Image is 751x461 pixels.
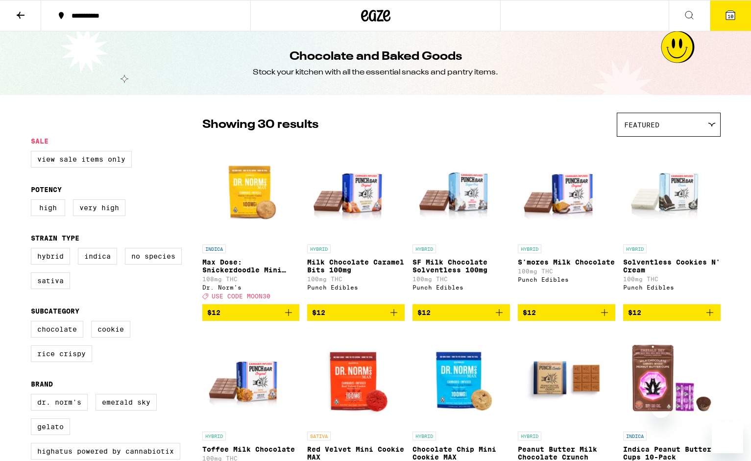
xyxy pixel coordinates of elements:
a: Open page for S'mores Milk Chocolate from Punch Edibles [518,142,615,304]
img: Dr. Norm's - Chocolate Chip Mini Cookie MAX [412,329,510,427]
p: 100mg THC [518,268,615,274]
label: Sativa [31,272,70,289]
p: SF Milk Chocolate Solventless 100mg [412,258,510,274]
img: Emerald Sky - Indica Peanut Butter Cups 10-Pack [623,329,721,427]
p: 100mg THC [623,276,721,282]
span: USE CODE MOON30 [212,293,270,299]
span: $12 [523,309,536,316]
label: Very High [73,199,125,216]
legend: Sale [31,137,48,145]
h1: Chocolate and Baked Goods [290,49,462,65]
label: Rice Crispy [31,345,92,362]
span: $12 [312,309,325,316]
label: Hybrid [31,248,70,265]
div: Dr. Norm's [202,284,300,291]
p: 108mg THC [202,276,300,282]
span: $12 [628,309,641,316]
img: Punch Edibles - SF Milk Chocolate Solventless 100mg [412,142,510,240]
label: High [31,199,65,216]
p: Chocolate Chip Mini Cookie MAX [412,445,510,461]
p: Showing 30 results [202,117,318,133]
p: Peanut Butter Milk Chocolate Crunch [518,445,615,461]
p: INDICA [202,244,226,253]
p: Indica Peanut Butter Cups 10-Pack [623,445,721,461]
label: Dr. Norm's [31,394,88,411]
label: Indica [78,248,117,265]
p: SATIVA [307,432,331,440]
button: 10 [710,0,751,31]
p: HYBRID [412,432,436,440]
button: Add to bag [518,304,615,321]
p: Solventless Cookies N' Cream [623,258,721,274]
span: Featured [624,121,659,129]
a: Open page for Solventless Cookies N' Cream from Punch Edibles [623,142,721,304]
p: 100mg THC [307,276,405,282]
legend: Strain Type [31,234,79,242]
span: $12 [417,309,431,316]
div: Punch Edibles [623,284,721,291]
img: Punch Edibles - Milk Chocolate Caramel Bits 100mg [307,142,405,240]
legend: Subcategory [31,307,79,315]
img: Punch Edibles - Peanut Butter Milk Chocolate Crunch [518,329,615,427]
p: Milk Chocolate Caramel Bits 100mg [307,258,405,274]
span: $12 [207,309,220,316]
p: Max Dose: Snickerdoodle Mini Cookie - Indica [202,258,300,274]
p: Red Velvet Mini Cookie MAX [307,445,405,461]
button: Add to bag [623,304,721,321]
label: Emerald Sky [96,394,157,411]
label: Gelato [31,418,70,435]
p: HYBRID [412,244,436,253]
a: Open page for SF Milk Chocolate Solventless 100mg from Punch Edibles [412,142,510,304]
p: S'mores Milk Chocolate [518,258,615,266]
a: Open page for Milk Chocolate Caramel Bits 100mg from Punch Edibles [307,142,405,304]
label: View Sale Items Only [31,151,132,168]
button: Add to bag [412,304,510,321]
span: 10 [727,13,733,19]
iframe: Button to launch messaging window [712,422,743,453]
div: Punch Edibles [307,284,405,291]
p: HYBRID [623,244,647,253]
legend: Potency [31,186,62,194]
button: Add to bag [202,304,300,321]
p: 100mg THC [412,276,510,282]
div: Stock your kitchen with all the essential snacks and pantry items. [253,67,498,78]
img: Dr. Norm's - Red Velvet Mini Cookie MAX [307,329,405,427]
label: No Species [125,248,182,265]
img: Punch Edibles - Toffee Milk Chocolate [202,329,300,427]
p: HYBRID [307,244,331,253]
label: Chocolate [31,321,83,338]
img: Punch Edibles - Solventless Cookies N' Cream [623,142,721,240]
iframe: Close message [651,398,671,418]
a: Open page for Max Dose: Snickerdoodle Mini Cookie - Indica from Dr. Norm's [202,142,300,304]
legend: Brand [31,380,53,388]
p: HYBRID [202,432,226,440]
img: Punch Edibles - S'mores Milk Chocolate [518,142,615,240]
label: Highatus Powered by Cannabiotix [31,443,180,460]
button: Add to bag [307,304,405,321]
p: Toffee Milk Chocolate [202,445,300,453]
div: Punch Edibles [412,284,510,291]
p: HYBRID [518,432,541,440]
label: Cookie [91,321,130,338]
img: Dr. Norm's - Max Dose: Snickerdoodle Mini Cookie - Indica [202,142,300,240]
p: HYBRID [518,244,541,253]
div: Punch Edibles [518,276,615,283]
p: INDICA [623,432,647,440]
